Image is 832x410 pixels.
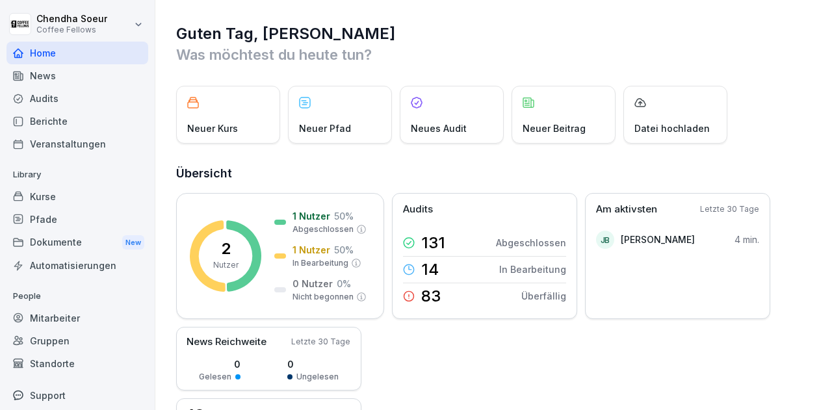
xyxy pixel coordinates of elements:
[6,42,148,64] a: Home
[6,208,148,231] a: Pfade
[296,371,339,383] p: Ungelesen
[6,286,148,307] p: People
[6,64,148,87] a: News
[221,241,231,257] p: 2
[403,202,433,217] p: Audits
[187,335,266,350] p: News Reichweite
[176,44,812,65] p: Was möchtest du heute tun?
[496,236,566,250] p: Abgeschlossen
[6,87,148,110] a: Audits
[213,259,239,271] p: Nutzer
[6,231,148,255] div: Dokumente
[176,164,812,183] h2: Übersicht
[36,14,107,25] p: Chendha Soeur
[634,122,710,135] p: Datei hochladen
[292,243,330,257] p: 1 Nutzer
[291,336,350,348] p: Letzte 30 Tage
[521,289,566,303] p: Überfällig
[122,235,144,250] div: New
[411,122,467,135] p: Neues Audit
[421,262,439,277] p: 14
[6,231,148,255] a: DokumenteNew
[523,122,586,135] p: Neuer Beitrag
[292,291,354,303] p: Nicht begonnen
[6,254,148,277] a: Automatisierungen
[6,352,148,375] a: Standorte
[187,122,238,135] p: Neuer Kurs
[621,233,695,246] p: [PERSON_NAME]
[6,164,148,185] p: Library
[6,384,148,407] div: Support
[292,209,330,223] p: 1 Nutzer
[700,203,759,215] p: Letzte 30 Tage
[6,185,148,208] a: Kurse
[334,209,354,223] p: 50 %
[334,243,354,257] p: 50 %
[199,371,231,383] p: Gelesen
[499,263,566,276] p: In Bearbeitung
[6,307,148,329] a: Mitarbeiter
[421,288,441,304] p: 83
[292,257,348,269] p: In Bearbeitung
[36,25,107,34] p: Coffee Fellows
[6,110,148,133] a: Berichte
[734,233,759,246] p: 4 min.
[596,202,657,217] p: Am aktivsten
[176,23,812,44] h1: Guten Tag, [PERSON_NAME]
[199,357,240,371] p: 0
[292,277,333,290] p: 0 Nutzer
[337,277,351,290] p: 0 %
[292,224,354,235] p: Abgeschlossen
[6,329,148,352] a: Gruppen
[6,133,148,155] a: Veranstaltungen
[287,357,339,371] p: 0
[596,231,614,249] div: JB
[299,122,351,135] p: Neuer Pfad
[421,235,445,251] p: 131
